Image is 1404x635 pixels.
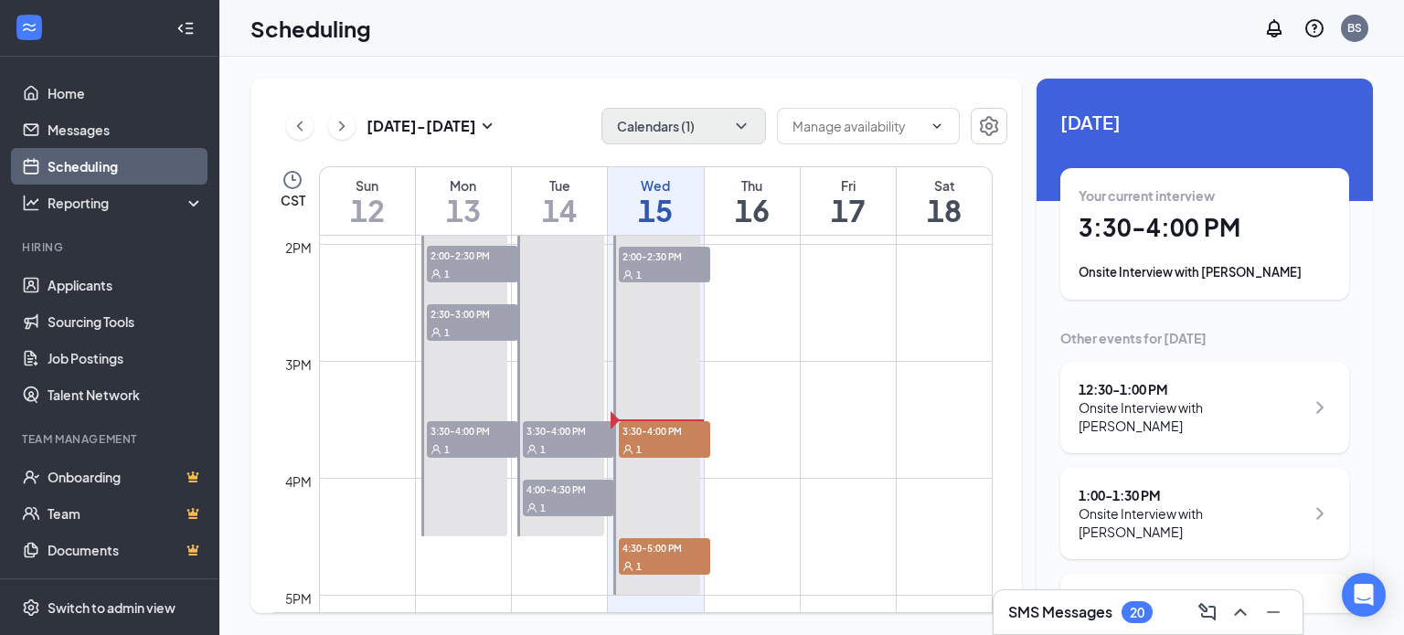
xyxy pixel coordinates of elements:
[48,459,204,495] a: OnboardingCrown
[636,269,642,281] span: 1
[705,195,800,226] h1: 16
[282,238,315,258] div: 2pm
[619,421,710,439] span: 3:30-4:00 PM
[476,115,498,137] svg: SmallChevronDown
[1008,602,1112,622] h3: SMS Messages
[444,443,450,456] span: 1
[1079,398,1304,435] div: Onsite Interview with [PERSON_NAME]
[1060,329,1349,347] div: Other events for [DATE]
[801,176,896,195] div: Fri
[1079,380,1304,398] div: 12:30 - 1:00 PM
[1309,397,1331,418] svg: ChevronRight
[732,117,750,135] svg: ChevronDown
[320,167,415,235] a: October 12, 2025
[1193,598,1222,627] button: ComposeMessage
[282,588,315,609] div: 5pm
[431,269,441,280] svg: User
[622,270,633,280] svg: User
[540,443,546,456] span: 1
[431,444,441,455] svg: User
[636,560,642,573] span: 1
[1060,108,1349,136] span: [DATE]
[1303,17,1325,39] svg: QuestionInfo
[48,376,204,413] a: Talent Network
[526,503,537,513] svg: User
[705,167,800,235] a: October 16, 2025
[367,116,476,136] h3: [DATE] - [DATE]
[608,176,703,195] div: Wed
[512,167,607,235] a: October 14, 2025
[601,108,766,144] button: Calendars (1)ChevronDown
[22,598,40,617] svg: Settings
[444,268,450,280] span: 1
[1079,186,1331,205] div: Your current interview
[20,18,38,37] svg: WorkstreamLogo
[48,598,175,617] div: Switch to admin view
[48,148,204,185] a: Scheduling
[333,115,351,137] svg: ChevronRight
[1262,601,1284,623] svg: Minimize
[1342,573,1386,617] div: Open Intercom Messenger
[801,167,896,235] a: October 17, 2025
[1309,609,1331,630] svg: ChevronRight
[1309,503,1331,524] svg: ChevronRight
[176,19,195,37] svg: Collapse
[427,304,518,323] span: 2:30-3:00 PM
[897,167,992,235] a: October 18, 2025
[523,480,614,498] span: 4:00-4:30 PM
[622,561,633,572] svg: User
[705,176,800,195] div: Thu
[801,195,896,226] h1: 17
[281,191,305,209] span: CST
[523,421,614,439] span: 3:30-4:00 PM
[431,327,441,338] svg: User
[608,195,703,226] h1: 15
[48,194,205,212] div: Reporting
[320,195,415,226] h1: 12
[416,195,511,226] h1: 13
[22,431,200,447] div: Team Management
[1079,504,1304,541] div: Onsite Interview with [PERSON_NAME]
[540,502,546,514] span: 1
[48,568,204,605] a: SurveysCrown
[619,247,710,265] span: 2:00-2:30 PM
[622,444,633,455] svg: User
[291,115,309,137] svg: ChevronLeft
[526,444,537,455] svg: User
[619,538,710,556] span: 4:30-5:00 PM
[48,267,204,303] a: Applicants
[48,75,204,111] a: Home
[427,421,518,439] span: 3:30-4:00 PM
[1259,598,1288,627] button: Minimize
[416,167,511,235] a: October 13, 2025
[328,112,356,140] button: ChevronRight
[22,239,200,255] div: Hiring
[1079,212,1331,243] h1: 3:30 - 4:00 PM
[1079,263,1331,281] div: Onsite Interview with [PERSON_NAME]
[416,176,511,195] div: Mon
[512,195,607,226] h1: 14
[1347,20,1362,36] div: BS
[930,119,944,133] svg: ChevronDown
[320,176,415,195] div: Sun
[282,169,303,191] svg: Clock
[971,108,1007,144] button: Settings
[48,495,204,532] a: TeamCrown
[1130,605,1144,620] div: 20
[282,471,315,492] div: 4pm
[48,303,204,340] a: Sourcing Tools
[282,355,315,375] div: 3pm
[897,195,992,226] h1: 18
[1079,486,1304,504] div: 1:00 - 1:30 PM
[48,532,204,568] a: DocumentsCrown
[512,176,607,195] div: Tue
[1226,598,1255,627] button: ChevronUp
[1197,601,1218,623] svg: ComposeMessage
[444,326,450,339] span: 1
[1263,17,1285,39] svg: Notifications
[48,111,204,148] a: Messages
[48,340,204,376] a: Job Postings
[792,116,922,136] input: Manage availability
[250,13,371,44] h1: Scheduling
